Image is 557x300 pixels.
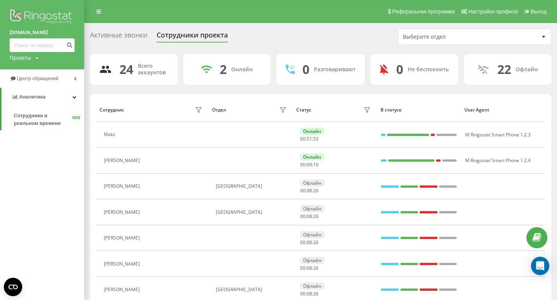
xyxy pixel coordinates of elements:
[403,34,494,40] div: Выберите отдел
[300,266,319,271] div: : :
[300,257,325,264] div: Офлайн
[313,136,319,142] span: 53
[300,136,305,142] span: 00
[300,205,325,212] div: Офлайн
[10,54,31,62] div: Проекты
[300,231,325,238] div: Офлайн
[10,8,75,27] img: Ringostat logo
[531,257,549,275] div: Open Intercom Messenger
[313,290,319,297] span: 26
[313,213,319,220] span: 26
[104,210,142,215] div: [PERSON_NAME]
[14,112,72,127] span: Сотрудники в реальном времени
[465,131,531,138] span: M Ringostat Smart Phone 1.2.3
[216,184,288,189] div: [GEOGRAPHIC_DATA]
[307,265,312,271] span: 08
[104,287,142,292] div: [PERSON_NAME]
[216,287,288,292] div: [GEOGRAPHIC_DATA]
[220,62,227,77] div: 2
[300,188,319,193] div: : :
[313,239,319,246] span: 26
[4,278,22,296] button: Open CMP widget
[302,62,309,77] div: 0
[104,235,142,241] div: [PERSON_NAME]
[300,187,305,194] span: 00
[300,291,319,297] div: : :
[104,261,142,267] div: [PERSON_NAME]
[19,94,46,100] span: Аналитика
[307,239,312,246] span: 08
[300,179,325,187] div: Офлайн
[90,31,147,43] div: Активные звонки
[313,187,319,194] span: 26
[10,38,75,52] input: Поиск по номеру
[300,240,319,245] div: : :
[307,136,312,142] span: 51
[300,162,319,167] div: : :
[17,75,59,81] span: Центр обращений
[313,265,319,271] span: 26
[300,214,319,219] div: : :
[381,107,457,113] div: В статусе
[100,107,124,113] div: Сотрудник
[408,66,449,73] div: Не беспокоить
[465,157,531,164] span: M Ringostat Smart Phone 1.2.4
[497,62,511,77] div: 22
[10,29,75,36] a: [DOMAIN_NAME]
[138,63,168,76] div: Всего аккаунтов
[296,107,311,113] div: Статус
[104,184,142,189] div: [PERSON_NAME]
[300,213,305,220] span: 00
[464,107,541,113] div: User Agent
[104,132,117,137] div: Maks
[157,31,228,43] div: Сотрудники проекта
[531,8,547,15] span: Выход
[300,128,324,135] div: Онлайн
[300,161,305,168] span: 00
[300,239,305,246] span: 00
[313,161,319,168] span: 10
[314,66,356,73] div: Разговаривают
[231,66,253,73] div: Онлайн
[396,62,403,77] div: 0
[2,88,84,106] a: Аналитика
[468,8,518,15] span: Настройки профиля
[307,161,312,168] span: 09
[307,290,312,297] span: 08
[300,282,325,290] div: Офлайн
[300,290,305,297] span: 00
[104,158,142,163] div: [PERSON_NAME]
[300,153,324,161] div: Онлайн
[300,265,305,271] span: 00
[119,62,133,77] div: 24
[307,213,312,220] span: 08
[392,8,455,15] span: Реферальная программа
[14,109,84,130] a: Сотрудники в реальном времениNEW
[300,136,319,142] div: : :
[212,107,226,113] div: Отдел
[516,66,538,73] div: Офлайн
[307,187,312,194] span: 08
[216,210,288,215] div: [GEOGRAPHIC_DATA]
